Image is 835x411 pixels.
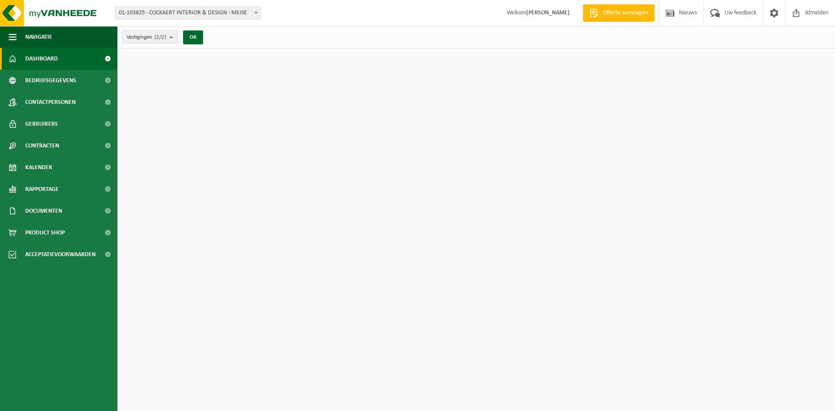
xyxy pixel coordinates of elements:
span: Documenten [25,200,62,222]
span: Vestigingen [127,31,166,44]
span: Product Shop [25,222,65,244]
count: (2/2) [154,34,166,40]
span: 01-103825 - COCKAERT INTERIOR & DESIGN - MEISE [115,7,261,19]
button: Vestigingen(2/2) [122,30,178,43]
span: Offerte aanvragen [601,9,650,17]
span: Contracten [25,135,59,157]
span: 01-103825 - COCKAERT INTERIOR & DESIGN - MEISE [115,7,261,20]
a: Offerte aanvragen [583,4,655,22]
span: Bedrijfsgegevens [25,70,76,91]
span: Gebruikers [25,113,58,135]
strong: [PERSON_NAME] [526,10,570,16]
span: Acceptatievoorwaarden [25,244,96,265]
button: OK [183,30,203,44]
span: Contactpersonen [25,91,76,113]
span: Dashboard [25,48,58,70]
span: Kalender [25,157,52,178]
span: Navigatie [25,26,52,48]
span: Rapportage [25,178,59,200]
